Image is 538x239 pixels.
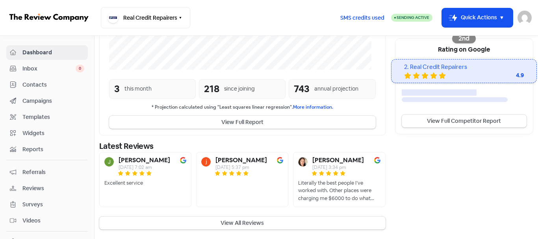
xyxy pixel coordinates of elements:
a: View Full Competitor Report [402,115,527,128]
div: [DATE] 5:37 pm [215,165,267,170]
div: 743 [294,82,310,96]
span: SMS credits used [340,14,384,22]
span: Dashboard [22,48,84,57]
a: More information. [293,104,333,110]
img: Avatar [298,157,308,167]
div: [DATE] 7:02 am [119,165,170,170]
span: Reports [22,145,84,154]
span: Videos [22,217,84,225]
a: Contacts [6,78,88,92]
div: annual projection [314,85,358,93]
span: Widgets [22,129,84,137]
a: Referrals [6,165,88,180]
div: 218 [204,82,219,96]
div: [DATE] 3:34 pm [312,165,364,170]
img: Image [277,157,283,163]
div: 2. Real Credit Repairers [404,63,524,72]
div: 2nd [452,34,476,43]
a: Campaigns [6,94,88,108]
span: Inbox [22,65,76,73]
span: Reviews [22,184,84,193]
span: Surveys [22,200,84,209]
div: 4.9 [492,71,524,80]
span: 0 [76,65,84,72]
a: Sending Active [391,13,432,22]
img: User [518,11,532,25]
div: since joining [224,85,255,93]
span: Referrals [22,168,84,176]
b: [PERSON_NAME] [119,157,170,163]
span: Contacts [22,81,84,89]
a: Reviews [6,181,88,196]
span: Sending Active [397,15,429,20]
a: Videos [6,213,88,228]
a: Inbox 0 [6,61,88,76]
a: Reports [6,142,88,157]
b: [PERSON_NAME] [312,157,364,163]
img: Avatar [201,157,211,167]
small: * Projection calculated using "Least squares linear regression". [109,104,376,111]
div: Latest Reviews [99,140,386,152]
img: Image [180,157,186,163]
a: SMS credits used [334,13,391,21]
b: [PERSON_NAME] [215,157,267,163]
div: Literally the best people I’ve worked with. Other places were charging me $6000 to do what these ... [298,179,380,202]
a: Dashboard [6,45,88,60]
a: Widgets [6,126,88,141]
span: Templates [22,113,84,121]
a: Templates [6,110,88,124]
button: View All Reviews [99,217,386,230]
div: this month [124,85,152,93]
button: Real Credit Repairers [101,7,190,28]
a: Surveys [6,197,88,212]
div: Excellent service [104,179,143,187]
img: Avatar [104,157,114,167]
button: Quick Actions [442,8,513,27]
div: 3 [114,82,120,96]
img: Image [374,157,380,163]
button: View Full Report [109,116,376,129]
div: Rating on Google [395,39,533,59]
span: Campaigns [22,97,84,105]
